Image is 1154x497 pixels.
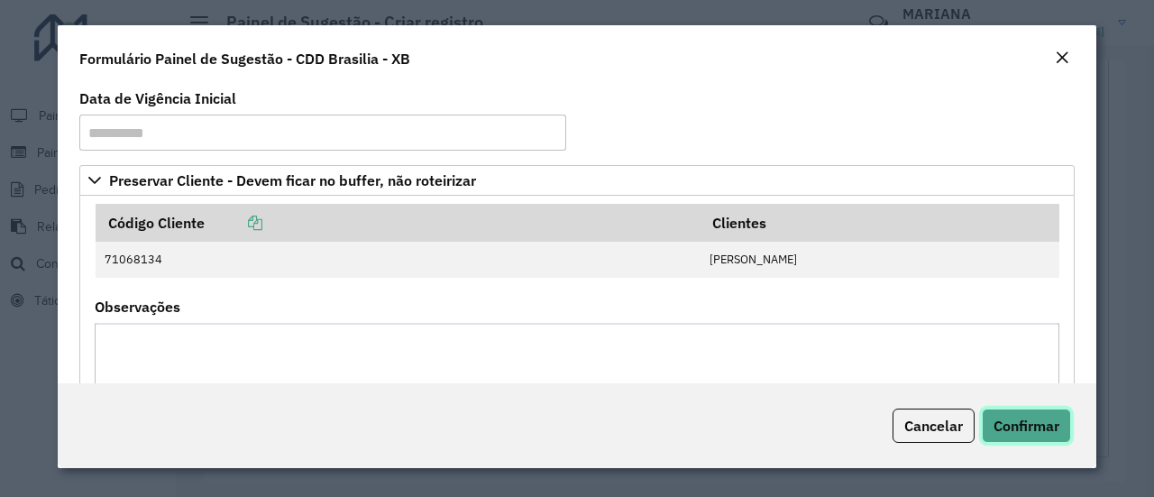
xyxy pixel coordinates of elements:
[1055,51,1069,65] em: Fechar
[982,409,1071,443] button: Confirmar
[700,242,1058,278] td: [PERSON_NAME]
[96,204,701,242] th: Código Cliente
[205,214,262,232] a: Copiar
[79,165,1075,196] a: Preservar Cliente - Devem ficar no buffer, não roteirizar
[79,87,236,109] label: Data de Vigência Inicial
[1049,47,1075,70] button: Close
[79,48,410,69] h4: Formulário Painel de Sugestão - CDD Brasilia - XB
[700,204,1058,242] th: Clientes
[96,242,701,278] td: 71068134
[95,296,180,318] label: Observações
[994,417,1059,435] span: Confirmar
[109,173,476,188] span: Preservar Cliente - Devem ficar no buffer, não roteirizar
[893,409,975,443] button: Cancelar
[904,417,963,435] span: Cancelar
